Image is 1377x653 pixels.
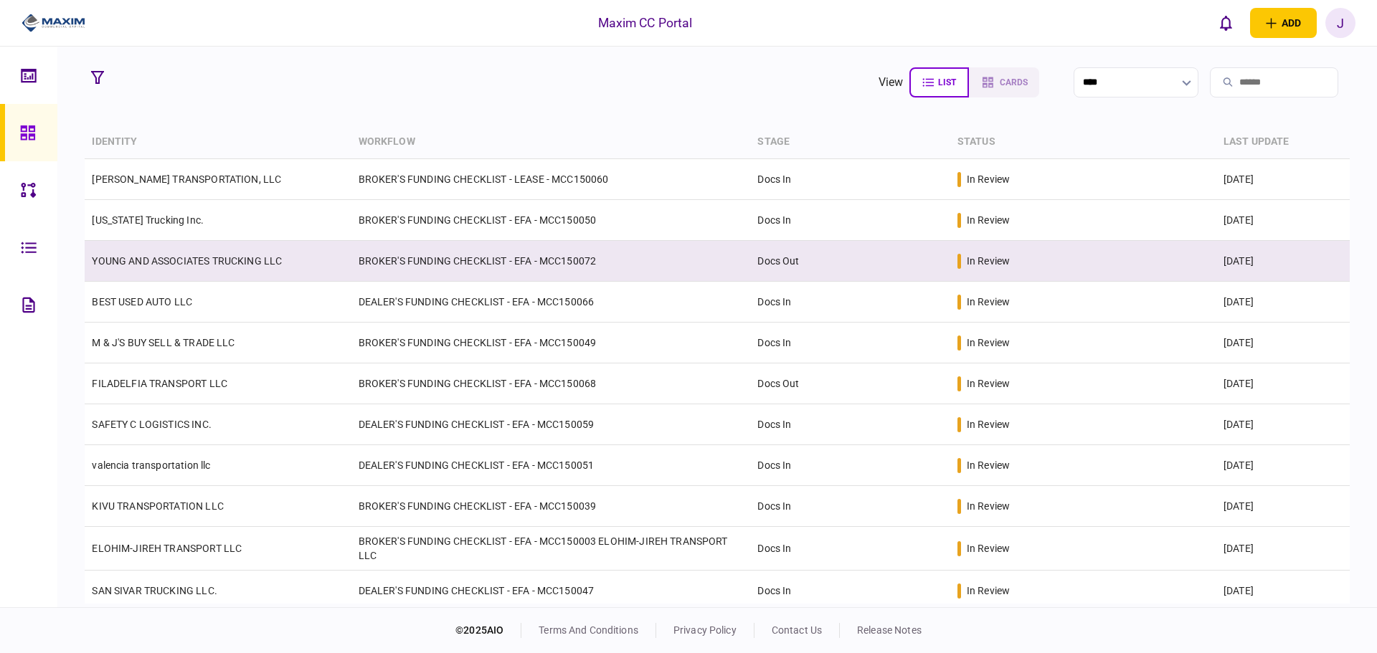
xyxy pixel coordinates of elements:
[92,337,235,348] a: M & J'S BUY SELL & TRADE LLC
[673,624,737,636] a: privacy policy
[351,159,751,200] td: BROKER'S FUNDING CHECKLIST - LEASE - MCC150060
[1325,8,1355,38] button: J
[351,282,751,323] td: DEALER'S FUNDING CHECKLIST - EFA - MCC150066
[750,282,950,323] td: Docs In
[1216,200,1350,241] td: [DATE]
[92,296,192,308] a: BEST USED AUTO LLC
[909,67,969,97] button: list
[351,241,751,282] td: BROKER'S FUNDING CHECKLIST - EFA - MCC150072
[351,404,751,445] td: DEALER'S FUNDING CHECKLIST - EFA - MCC150059
[750,200,950,241] td: Docs In
[772,624,822,636] a: contact us
[1211,8,1241,38] button: open notifications list
[539,624,638,636] a: terms and conditions
[1216,159,1350,200] td: [DATE]
[92,500,223,512] a: KIVU TRANSPORTATION LLC
[967,172,1010,186] div: in review
[750,125,950,159] th: stage
[967,213,1010,227] div: in review
[92,585,217,596] a: SAN SIVAR TRUCKING LLC.
[967,458,1010,472] div: in review
[92,173,281,185] a: [PERSON_NAME] TRANSPORTATION, LLC
[967,376,1010,391] div: in review
[969,67,1039,97] button: cards
[967,335,1010,350] div: in review
[750,241,950,282] td: Docs Out
[1216,571,1350,611] td: [DATE]
[351,527,751,571] td: BROKER'S FUNDING CHECKLIST - EFA - MCC150003 ELOHIM-JIREH TRANSPORT LLC
[598,14,693,32] div: Maxim CC Portal
[1216,241,1350,282] td: [DATE]
[750,445,950,486] td: Docs In
[351,200,751,241] td: BROKER'S FUNDING CHECKLIST - EFA - MCC150050
[1216,363,1350,404] td: [DATE]
[967,295,1010,309] div: in review
[351,323,751,363] td: BROKER'S FUNDING CHECKLIST - EFA - MCC150049
[967,254,1010,268] div: in review
[455,623,521,638] div: © 2025 AIO
[750,486,950,527] td: Docs In
[1216,486,1350,527] td: [DATE]
[1216,282,1350,323] td: [DATE]
[351,445,751,486] td: DEALER'S FUNDING CHECKLIST - EFA - MCC150051
[22,12,85,34] img: client company logo
[92,543,242,554] a: ELOHIM-JIREH TRANSPORT LLC
[1250,8,1317,38] button: open adding identity options
[750,571,950,611] td: Docs In
[1000,77,1028,87] span: cards
[750,404,950,445] td: Docs In
[938,77,956,87] span: list
[967,499,1010,513] div: in review
[92,419,211,430] a: SAFETY C LOGISTICS INC.
[750,159,950,200] td: Docs In
[950,125,1216,159] th: status
[967,417,1010,432] div: in review
[1216,445,1350,486] td: [DATE]
[1216,323,1350,363] td: [DATE]
[879,74,904,91] div: view
[351,125,751,159] th: workflow
[1216,404,1350,445] td: [DATE]
[351,571,751,611] td: DEALER'S FUNDING CHECKLIST - EFA - MCC150047
[92,459,210,471] a: valencia transportation llc
[1216,527,1350,571] td: [DATE]
[750,363,950,404] td: Docs Out
[967,541,1010,556] div: in review
[750,527,950,571] td: Docs In
[92,378,227,389] a: FILADELFIA TRANSPORT LLC
[351,486,751,527] td: BROKER'S FUNDING CHECKLIST - EFA - MCC150039
[857,624,922,636] a: release notes
[351,363,751,404] td: BROKER'S FUNDING CHECKLIST - EFA - MCC150068
[1216,125,1350,159] th: last update
[85,125,351,159] th: identity
[750,323,950,363] td: Docs In
[92,214,204,226] a: [US_STATE] Trucking Inc.
[967,583,1010,598] div: in review
[92,255,282,267] a: YOUNG AND ASSOCIATES TRUCKING LLC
